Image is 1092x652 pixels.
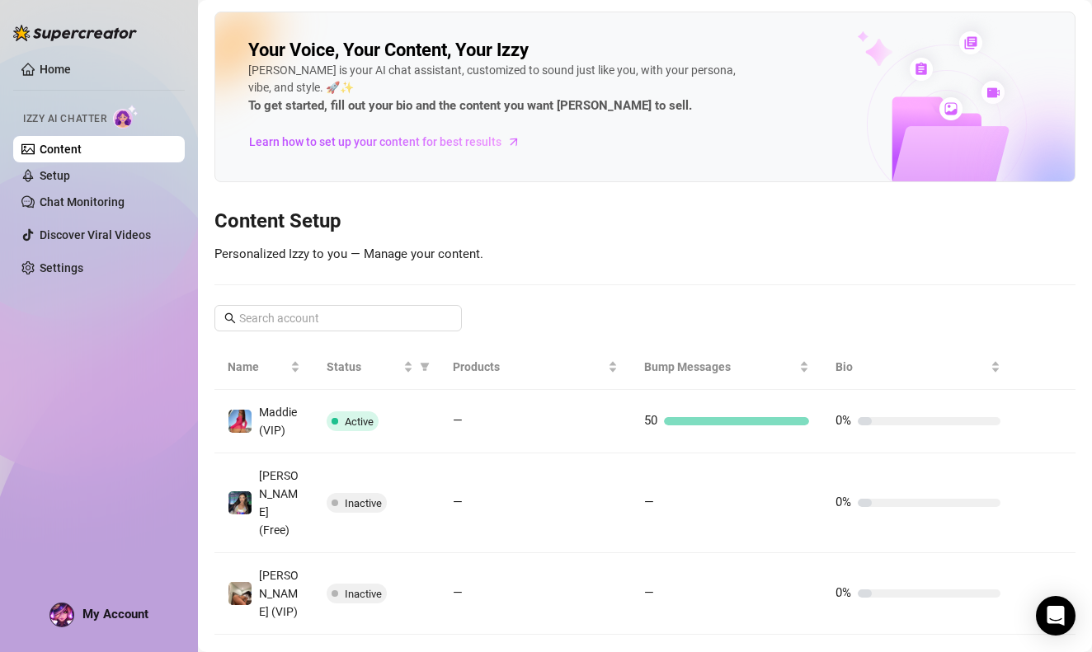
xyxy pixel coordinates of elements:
[40,195,125,209] a: Chat Monitoring
[644,585,654,600] span: —
[631,345,822,390] th: Bump Messages
[313,345,440,390] th: Status
[40,143,82,156] a: Content
[259,406,297,437] span: Maddie (VIP)
[835,413,851,428] span: 0%
[822,345,1014,390] th: Bio
[248,129,533,155] a: Learn how to set up your content for best results
[345,497,382,509] span: Inactive
[417,354,433,379] span: filter
[214,246,483,261] span: Personalized Izzy to you — Manage your content.
[835,585,851,600] span: 0%
[228,491,252,514] img: Maddie (Free)
[113,105,139,129] img: AI Chatter
[214,209,1076,235] h3: Content Setup
[1036,596,1076,636] div: Open Intercom Messenger
[214,345,313,390] th: Name
[453,585,463,600] span: —
[440,345,631,390] th: Products
[259,469,299,537] span: [PERSON_NAME] (Free)
[453,495,463,509] span: —
[835,495,851,509] span: 0%
[453,358,605,376] span: Products
[644,495,654,509] span: —
[40,228,151,242] a: Discover Viral Videos
[327,358,400,376] span: Status
[239,309,439,327] input: Search account
[249,133,501,151] span: Learn how to set up your content for best results
[82,607,148,622] span: My Account
[13,25,137,41] img: logo-BBDzfeDw.svg
[228,358,287,376] span: Name
[40,63,71,76] a: Home
[420,362,430,372] span: filter
[453,413,463,428] span: —
[224,312,236,324] span: search
[644,358,796,376] span: Bump Messages
[40,261,83,274] a: Settings
[23,111,106,127] span: Izzy AI Chatter
[506,134,522,150] span: arrow-right
[345,588,382,600] span: Inactive
[644,413,657,428] span: 50
[248,39,529,62] h2: Your Voice, Your Content, Your Izzy
[248,62,743,116] div: [PERSON_NAME] is your AI chat assistant, customized to sound just like you, with your persona, vi...
[228,582,252,605] img: Chloe (VIP)
[819,13,1075,181] img: ai-chatter-content-library-cLFOSyPT.png
[345,415,374,428] span: Active
[50,603,73,626] img: ACg8ocJI4kjSKE_jkSvf82_nuxo8A7QiM6EfSXH-08mW_HMaj4qUCng=s96-c
[835,358,987,376] span: Bio
[259,569,299,618] span: [PERSON_NAME] (VIP)
[40,169,70,182] a: Setup
[228,410,252,433] img: Maddie (VIP)
[248,98,692,113] strong: To get started, fill out your bio and the content you want [PERSON_NAME] to sell.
